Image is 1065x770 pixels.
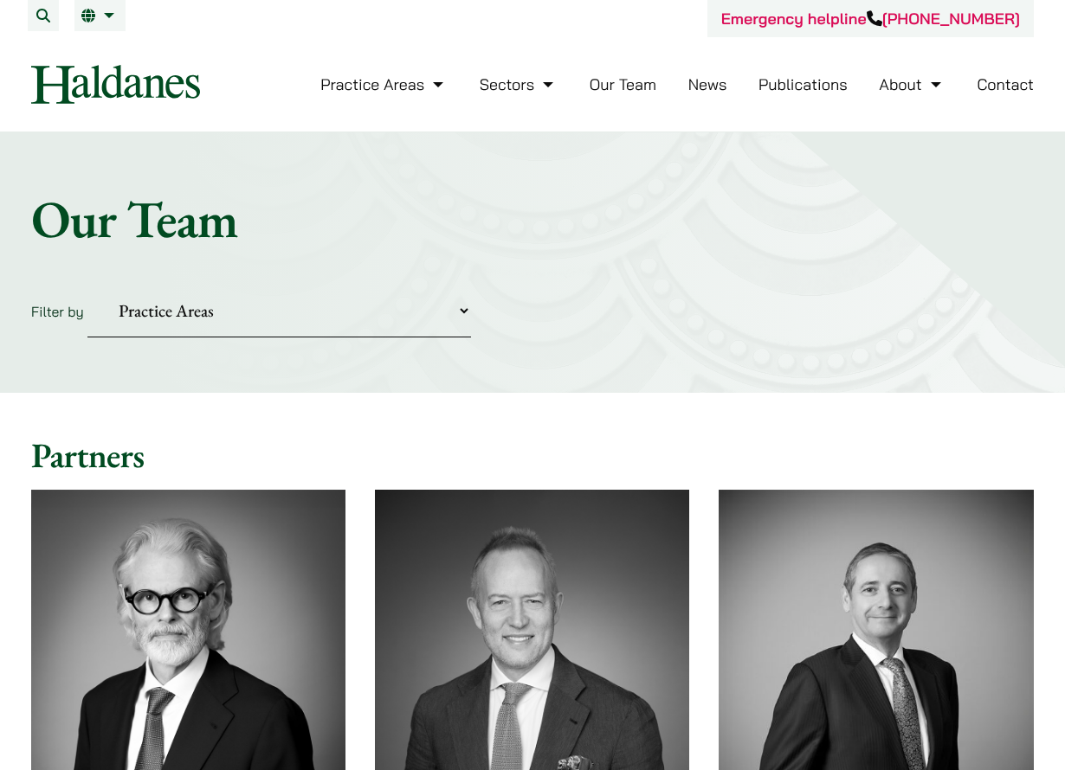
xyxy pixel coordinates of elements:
h1: Our Team [31,188,1034,250]
img: Logo of Haldanes [31,65,200,104]
a: About [879,74,945,94]
a: Sectors [480,74,558,94]
a: Contact [977,74,1034,94]
a: Our Team [590,74,656,94]
label: Filter by [31,303,84,320]
a: News [688,74,727,94]
h2: Partners [31,434,1034,476]
a: Publications [758,74,848,94]
a: EN [81,9,119,22]
a: Emergency helpline[PHONE_NUMBER] [721,9,1020,29]
a: Practice Areas [320,74,448,94]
